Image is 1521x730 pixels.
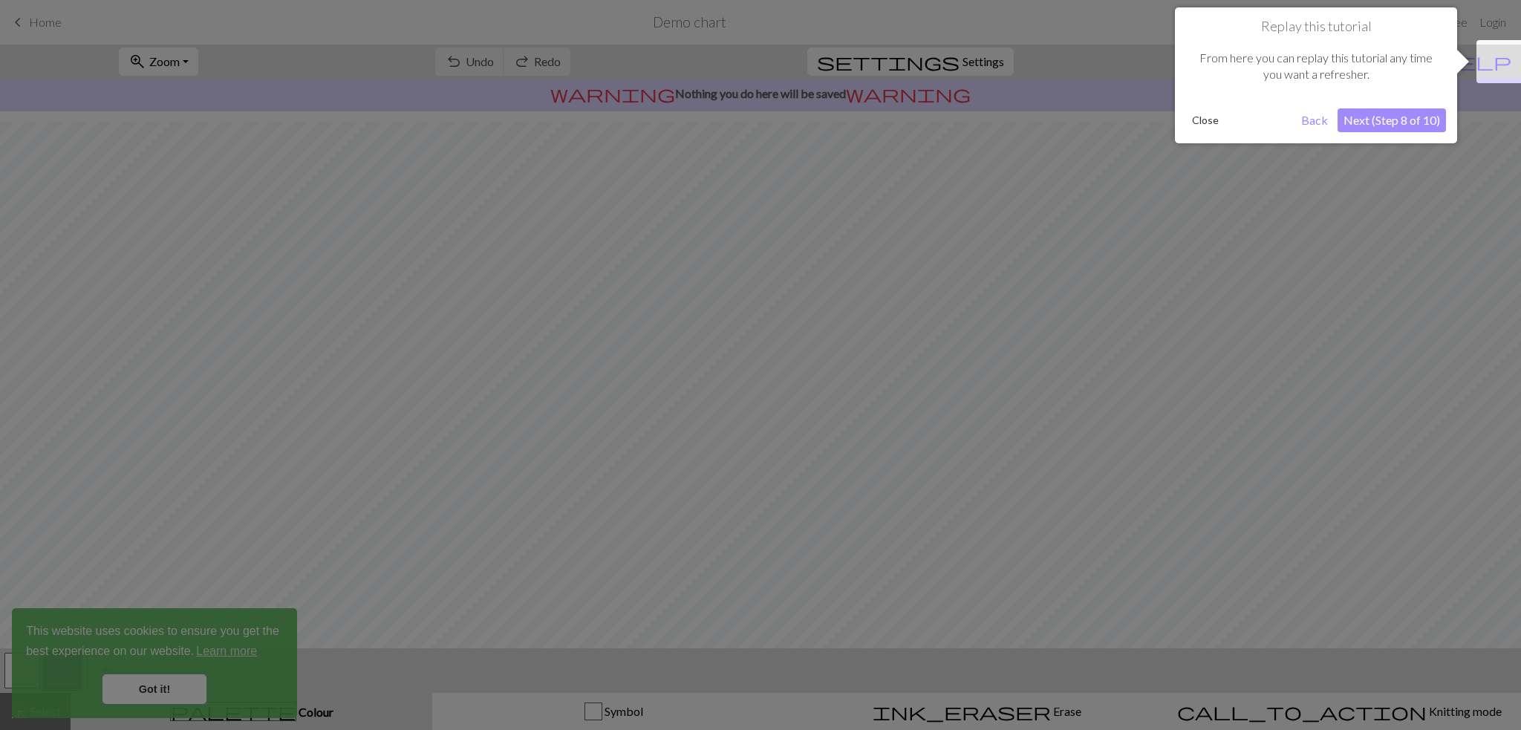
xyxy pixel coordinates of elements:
[1186,19,1446,35] h1: Replay this tutorial
[1186,35,1446,98] div: From here you can replay this tutorial any time you want a refresher.
[1186,109,1225,131] button: Close
[1175,7,1457,143] div: Replay this tutorial
[1338,108,1446,132] button: Next (Step 8 of 10)
[1295,108,1334,132] button: Back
